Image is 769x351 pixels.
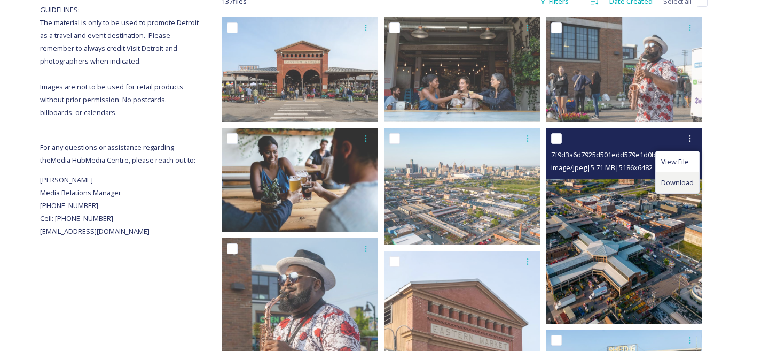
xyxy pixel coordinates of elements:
img: Eastern_Market_Brewery_photo_by_Gerard-and-Belevender-Duration_Unlimited-DMCVB-376.jpg [384,17,540,121]
span: View File [661,157,689,167]
img: 5ecbba2dcc7f9c09b38e5c9cd6fe851431c0f43bd4784a50eac9fbebe2f8f887.jpg [222,17,378,121]
span: Download [661,178,694,188]
span: For any questions or assistance regarding the Media Hub Media Centre, please reach out to: [40,142,195,165]
img: 7f9d3a6d7925d501edd579e1d0b16ee35a01d72f01389d538a74e349a12b5f56.jpg [546,127,702,323]
img: a446e164c8661f3ef5e4060287a26f941597e69278bc08232901e255f61df570.jpg [384,128,540,246]
img: Eastern_Market_Brewery_photo_by_Gerard-and-Belevender-Duration_Unlimited-DMCVB-400.jpg [222,127,378,232]
span: [PERSON_NAME] Media Relations Manager [PHONE_NUMBER] Cell: [PHONE_NUMBER] [EMAIL_ADDRESS][DOMAIN_... [40,175,150,236]
span: image/jpeg | 5.71 MB | 5186 x 6482 [551,163,653,172]
img: 1684b5e3e901820bf5082f1ffb38bcb854afe95410c51e17b9ed41495ebe9217.jpg [546,17,702,121]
